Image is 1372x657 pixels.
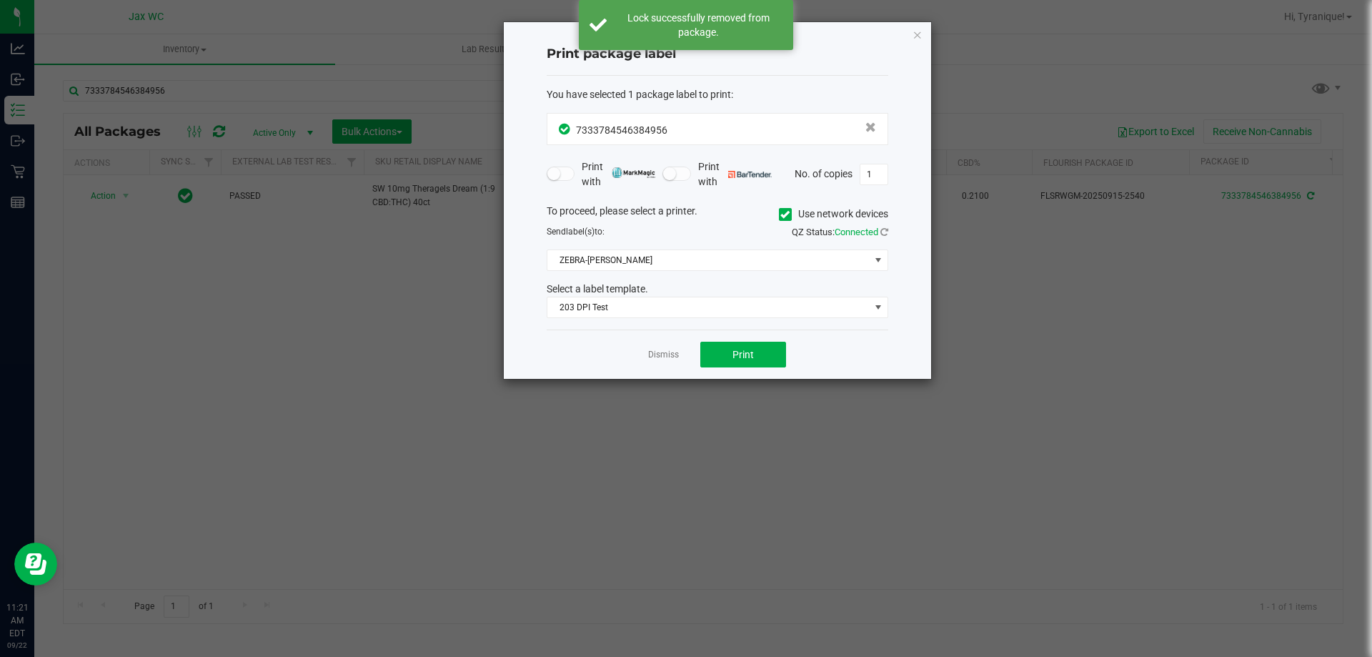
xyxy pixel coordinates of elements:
span: Print [732,349,754,360]
img: mark_magic_cybra.png [612,167,655,178]
span: No. of copies [795,167,852,179]
div: To proceed, please select a printer. [536,204,899,225]
div: Lock successfully removed from package. [615,11,782,39]
span: QZ Status: [792,227,888,237]
span: Print with [698,159,772,189]
button: Print [700,342,786,367]
span: Connected [835,227,878,237]
span: In Sync [559,122,572,137]
span: label(s) [566,227,595,237]
span: 203 DPI Test [547,297,870,317]
img: bartender.png [728,171,772,178]
h4: Print package label [547,45,888,64]
span: You have selected 1 package label to print [547,89,731,100]
div: : [547,87,888,102]
label: Use network devices [779,207,888,222]
span: Send to: [547,227,605,237]
a: Dismiss [648,349,679,361]
div: Select a label template. [536,282,899,297]
span: Print with [582,159,655,189]
span: ZEBRA-[PERSON_NAME] [547,250,870,270]
iframe: Resource center [14,543,57,586]
span: 7333784546384956 [576,124,667,136]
